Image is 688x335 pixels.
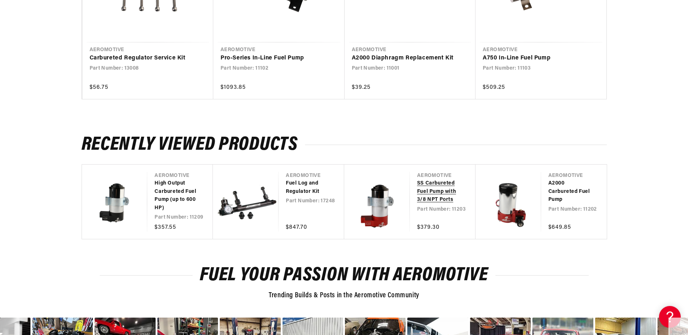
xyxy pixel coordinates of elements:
[155,179,198,212] a: High Output Carbureted Fuel Pump (up to 600 HP)
[352,54,461,63] a: A2000 Diaphragm Replacement Kit
[286,179,330,196] a: Fuel Log and Regulator Kit
[483,54,592,63] a: A750 In-Line Fuel Pump
[417,179,461,204] a: SS Carbureted Fuel Pump with 3/8 NPT Ports
[221,54,330,63] a: Pro-Series In-Line Fuel Pump
[82,164,607,239] ul: Slider
[269,292,419,299] span: Trending Builds & Posts in the Aeromotive Community
[100,267,589,284] h2: Fuel Your Passion with Aeromotive
[90,54,199,63] a: Carbureted Regulator Service Kit
[548,179,592,204] a: A2000 Carbureted Fuel Pump
[82,136,607,153] h2: Recently Viewed Products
